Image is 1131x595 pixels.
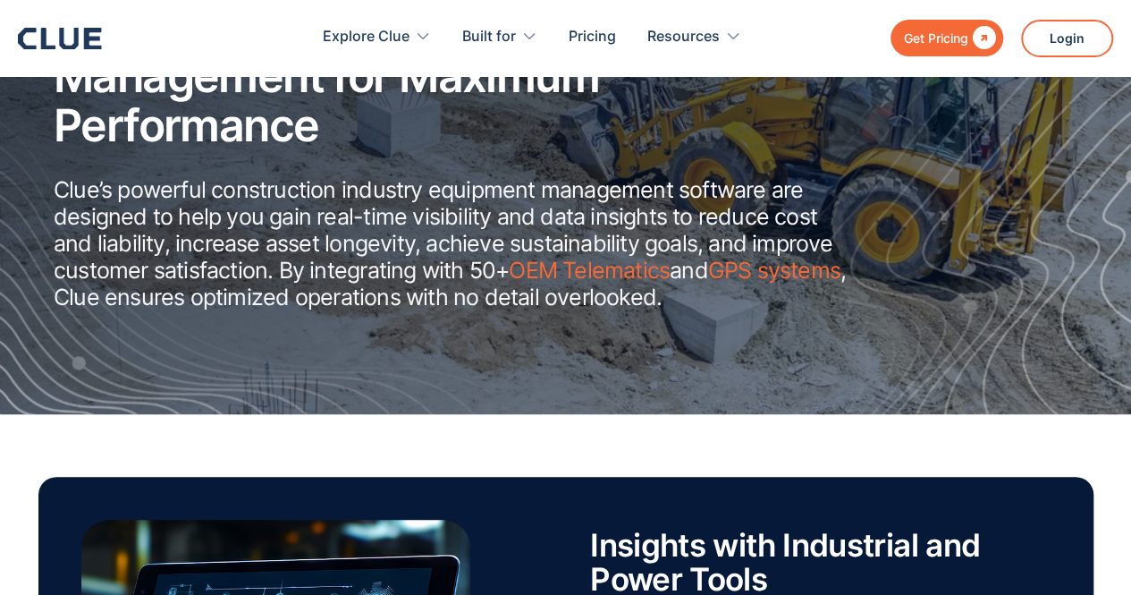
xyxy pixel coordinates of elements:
[569,9,616,65] a: Pricing
[509,257,670,284] a: OEM Telematics
[54,3,849,150] h2: Optimizing Power Equipment Management for Maximum Performance
[647,9,741,65] div: Resources
[323,9,431,65] div: Explore Clue
[462,9,516,65] div: Built for
[54,176,849,310] p: Clue’s powerful construction industry equipment management software are designed to help you gain...
[1021,20,1113,57] a: Login
[890,20,1003,56] a: Get Pricing
[462,9,537,65] div: Built for
[323,9,409,65] div: Explore Clue
[904,27,968,49] div: Get Pricing
[968,27,996,49] div: 
[708,257,840,284] a: GPS systems
[647,9,720,65] div: Resources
